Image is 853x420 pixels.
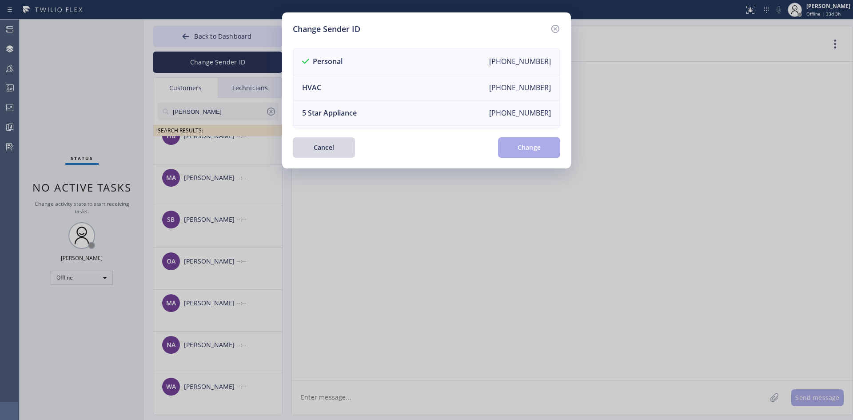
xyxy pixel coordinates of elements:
div: Personal [302,56,343,67]
div: 5 Star Appliance [302,108,357,118]
div: [PHONE_NUMBER] [489,83,551,92]
button: Cancel [293,137,355,158]
h5: Change Sender ID [293,23,360,35]
button: Change [498,137,560,158]
div: [PHONE_NUMBER] [489,56,551,67]
div: HVAC [302,83,321,92]
div: [PHONE_NUMBER] [489,108,551,118]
